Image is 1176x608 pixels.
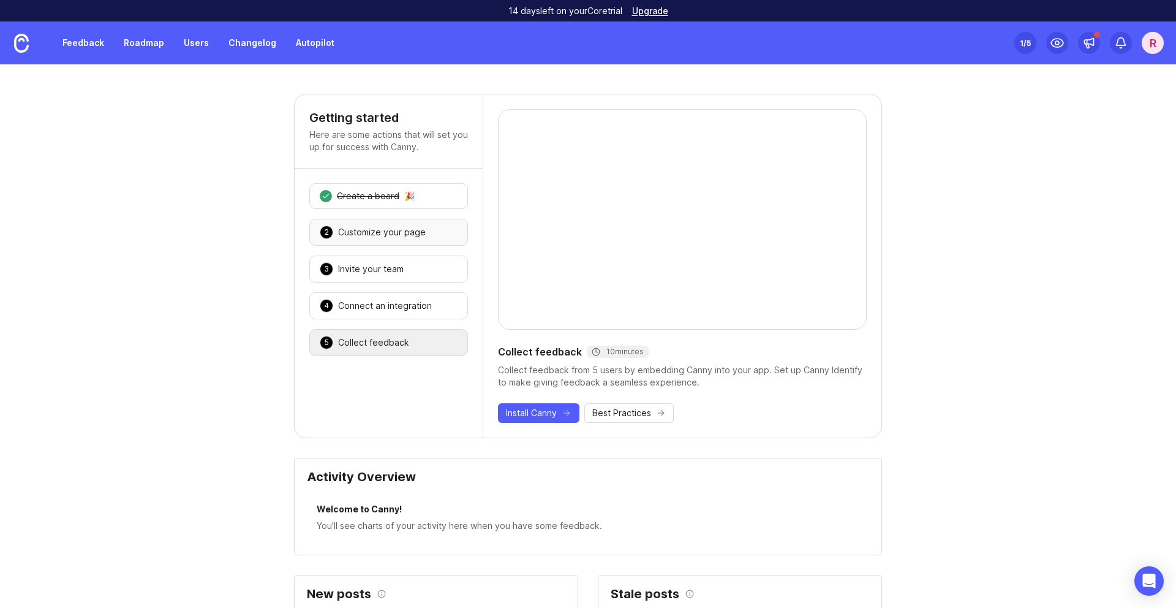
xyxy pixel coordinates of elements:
a: Roadmap [116,32,171,54]
div: 3 [320,262,333,276]
button: Install Canny [498,403,579,423]
div: 🎉 [404,192,415,200]
div: 1 /5 [1020,34,1031,51]
div: Customize your page [338,226,426,238]
a: Users [176,32,216,54]
div: Invite your team [338,263,404,275]
div: You'll see charts of your activity here when you have some feedback. [317,519,859,533]
div: Connect an integration [338,300,432,312]
a: Feedback [55,32,111,54]
p: 14 days left on your Core trial [508,5,622,17]
h2: New posts [307,588,371,600]
a: Autopilot [288,32,342,54]
div: Collect feedback from 5 users by embedding Canny into your app. Set up Canny Identify to make giv... [498,364,867,389]
div: 4 [320,299,333,313]
div: Open Intercom Messenger [1134,566,1164,596]
div: Create a board [337,190,399,202]
h4: Getting started [309,109,468,126]
div: 2 [320,226,333,239]
div: Collect feedback [338,336,409,349]
p: Here are some actions that will set you up for success with Canny. [309,129,468,153]
span: Install Canny [506,407,557,419]
button: Best Practices [584,403,674,423]
button: 1/5 [1014,32,1036,54]
a: Changelog [221,32,284,54]
div: 10 minutes [592,347,644,357]
img: Canny Home [14,34,29,53]
div: Welcome to Canny! [317,503,859,519]
div: 5 [320,336,333,349]
h2: Stale posts [611,588,679,600]
span: Best Practices [592,407,651,419]
button: R [1142,32,1164,54]
a: Upgrade [632,7,668,15]
div: Activity Overview [307,471,869,493]
div: Collect feedback [498,344,867,359]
